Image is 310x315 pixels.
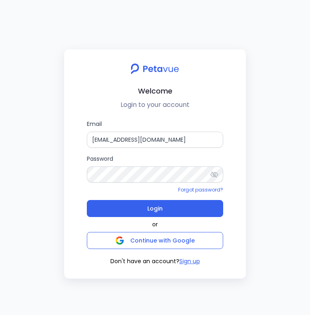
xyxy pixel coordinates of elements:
span: or [152,220,158,229]
label: Email [87,119,223,148]
input: Password [87,166,223,183]
span: Don't have an account? [110,257,179,266]
button: Login [87,200,223,217]
button: Continue with Google [87,232,223,249]
h2: Welcome [71,85,239,97]
span: Continue with Google [130,236,195,245]
label: Password [87,154,223,183]
input: Email [87,132,223,148]
img: petavue logo [125,59,184,79]
p: Login to your account [71,100,239,110]
a: Forgot password? [178,186,223,193]
button: Sign up [179,257,200,266]
span: Login [147,203,163,214]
